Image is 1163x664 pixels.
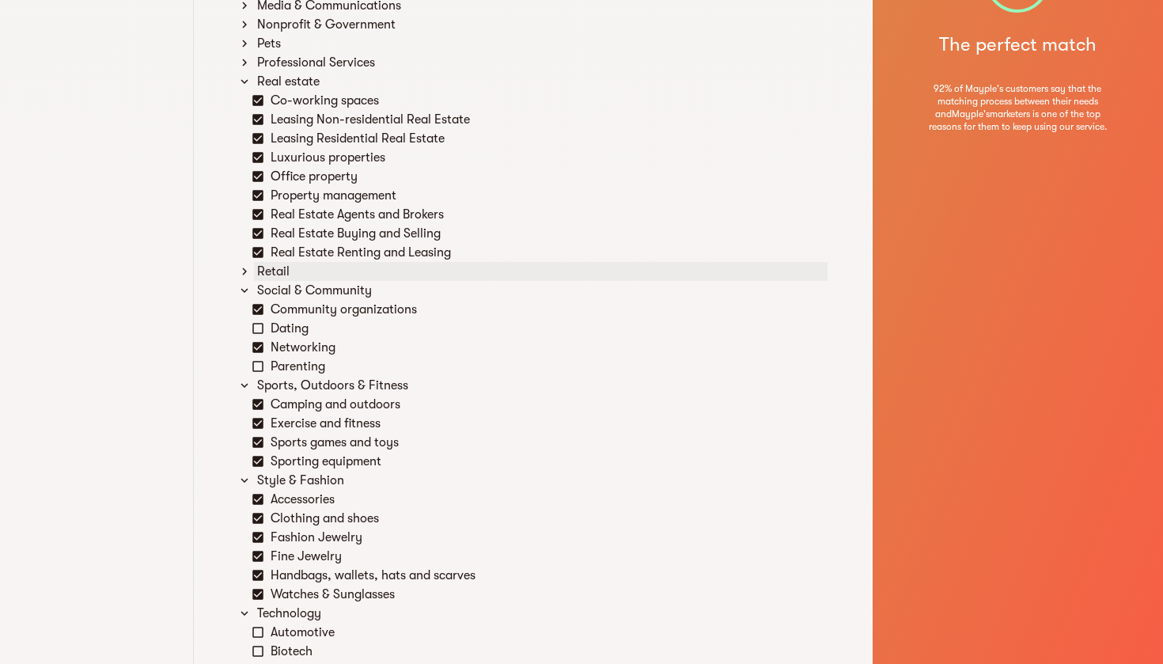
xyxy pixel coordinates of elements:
div: Real Estate Agents and Brokers [267,205,828,224]
div: Luxurious properties [267,148,828,167]
div: Networking [267,338,828,357]
div: Fine Jewelry [267,547,828,566]
div: Biotech [267,642,828,661]
div: Clothing and shoes [267,509,828,528]
div: Nonprofit & Government [254,15,828,34]
div: Sports, Outdoors & Fitness [254,376,828,395]
div: Sporting equipment [267,452,828,471]
div: Style & Fashion [254,471,828,490]
div: Parenting [267,357,828,376]
div: Retail [254,262,828,281]
div: Sports games and toys [267,433,828,452]
div: Office property [267,167,828,186]
div: Camping and outdoors [267,395,828,414]
div: Property management [267,186,828,205]
div: Exercise and fitness [267,414,828,433]
div: Leasing Residential Real Estate [267,129,828,148]
div: Co-working spaces [267,91,828,110]
div: Real Estate Renting and Leasing [267,243,828,262]
div: Watches & Sunglasses [267,585,828,604]
div: Accessories [267,490,828,509]
div: Technology [254,604,828,623]
div: Dating [267,319,828,338]
div: Real Estate Buying and Selling [267,224,828,243]
div: Fashion Jewelry [267,528,828,547]
div: Social & Community [254,281,828,300]
div: Real estate [254,72,828,91]
div: Leasing Non-residential Real Estate [267,110,828,129]
div: Professional Services [254,53,828,72]
div: Handbags, wallets, hats and scarves [267,566,828,585]
div: Automotive [267,623,828,642]
div: Pets [254,34,828,53]
h5: The perfect match [939,32,1097,57]
span: 92% of Mayple's customers say that the matching process between their needs and Mayple's marketer... [919,82,1116,133]
div: Community organizations [267,300,828,319]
